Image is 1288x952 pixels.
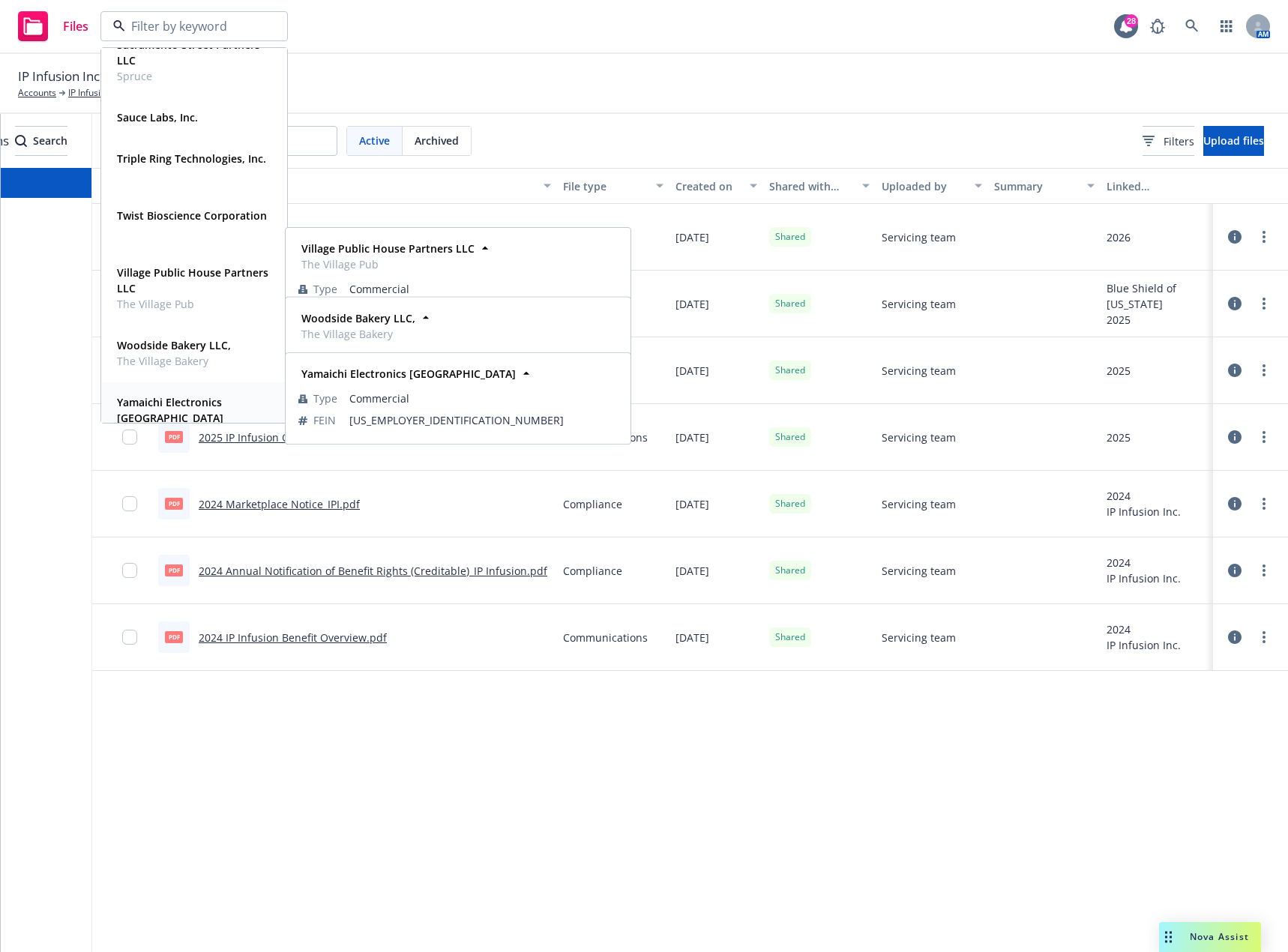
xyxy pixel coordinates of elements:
[349,281,618,297] span: Commercial
[563,178,647,194] div: File type
[1107,312,1207,328] div: 2025
[557,168,669,204] button: File type
[675,178,741,194] div: Created on
[1159,922,1261,952] button: Nova Assist
[1255,228,1273,246] a: more
[1212,11,1242,41] a: Switch app
[775,497,805,510] span: Shared
[313,412,336,428] span: FEIN
[675,563,709,579] span: [DATE]
[1255,295,1273,313] a: more
[1107,229,1131,245] div: 2026
[882,296,956,312] span: Servicing team
[775,230,805,244] span: Shared
[117,151,266,166] strong: Triple Ring Technologies, Inc.
[675,363,709,379] span: [DATE]
[675,496,709,512] span: [DATE]
[563,496,622,512] span: Compliance
[301,367,516,381] strong: Yamaichi Electronics [GEOGRAPHIC_DATA]
[122,430,137,445] input: Toggle Row Selected
[199,564,547,578] a: 2024 Annual Notification of Benefit Rights (Creditable)_IP Infusion.pdf
[882,430,956,445] span: Servicing team
[117,68,268,84] span: Spruce
[1190,930,1249,943] span: Nova Assist
[165,564,183,576] span: pdf
[15,126,67,156] button: SearchSearch
[775,564,805,577] span: Shared
[122,630,137,645] input: Toggle Row Selected
[763,168,876,204] button: Shared with client
[15,127,67,155] div: Search
[1107,280,1207,312] div: Blue Shield of [US_STATE]
[1255,495,1273,513] a: more
[882,563,956,579] span: Servicing team
[675,430,709,445] span: [DATE]
[158,178,535,194] div: Name
[1255,361,1273,379] a: more
[1159,922,1178,952] div: Drag to move
[117,265,268,295] strong: Village Public House Partners LLC
[988,168,1101,204] button: Summary
[876,168,988,204] button: Uploaded by
[117,110,198,124] strong: Sauce Labs, Inc.
[165,431,183,442] span: pdf
[117,353,231,369] span: The Village Bakery
[1177,11,1207,41] a: Search
[313,351,337,367] span: Type
[117,338,231,352] strong: Woodside Bakery LLC,
[18,86,56,100] a: Accounts
[165,631,183,642] span: pdf
[1255,561,1273,579] a: more
[117,208,267,223] strong: Twist Bioscience Corporation
[882,630,956,645] span: Servicing team
[122,496,137,511] input: Toggle Row Selected
[1164,133,1194,149] span: Filters
[882,229,956,245] span: Servicing team
[1203,133,1264,148] span: Upload files
[199,630,387,645] a: 2024 IP Infusion Benefit Overview.pdf
[775,364,805,377] span: Shared
[1107,363,1131,379] div: 2025
[669,168,763,204] button: Created on
[1143,126,1194,156] button: Filters
[349,351,618,367] span: Commercial
[301,256,475,272] span: The Village Pub
[882,496,956,512] span: Servicing team
[18,67,103,86] span: IP Infusion Inc.
[15,135,27,147] svg: Search
[313,391,337,406] span: Type
[1203,126,1264,156] button: Upload files
[563,630,648,645] span: Communications
[1125,14,1138,28] div: 28
[1143,133,1194,149] span: Filters
[775,430,805,444] span: Shared
[415,133,459,148] span: Archived
[359,133,390,148] span: Active
[301,326,415,342] span: The Village Bakery
[1255,628,1273,646] a: more
[117,395,223,425] strong: Yamaichi Electronics [GEOGRAPHIC_DATA]
[301,241,475,256] strong: Village Public House Partners LLC
[301,311,415,325] strong: Woodside Bakery LLC,
[563,563,622,579] span: Compliance
[63,20,88,32] span: Files
[125,17,257,35] input: Filter by keyword
[152,168,557,204] button: Name
[1255,428,1273,446] a: more
[1107,637,1181,653] div: IP Infusion Inc.
[882,178,966,194] div: Uploaded by
[675,296,709,312] span: [DATE]
[1143,11,1173,41] a: Report a Bug
[68,86,127,100] a: IP Infusion Inc.
[775,297,805,310] span: Shared
[994,178,1078,194] div: Summary
[1107,570,1181,586] div: IP Infusion Inc.
[1107,488,1181,504] div: 2024
[349,412,618,428] span: [US_EMPLOYER_IDENTIFICATION_NUMBER]
[882,363,956,379] span: Servicing team
[313,281,337,297] span: Type
[199,497,360,511] a: 2024 Marketplace Notice_IPI.pdf
[1107,621,1181,637] div: 2024
[199,430,349,445] a: 2025 IP Infusion Overview.pdf
[349,391,618,406] span: Commercial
